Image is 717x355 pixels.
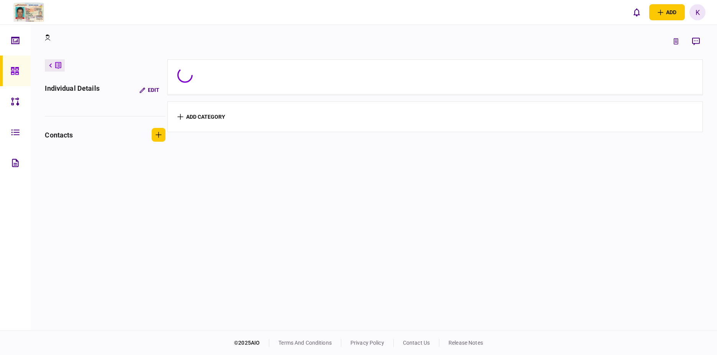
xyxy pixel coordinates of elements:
div: © 2025 AIO [234,339,269,347]
button: Edit [133,83,165,97]
button: link to underwriting page [669,34,683,48]
button: open notifications list [629,4,645,20]
button: open adding identity options [649,4,685,20]
button: add category [177,114,225,120]
div: contacts [45,130,73,140]
a: contact us [403,340,430,346]
img: client company logo [11,3,45,22]
a: release notes [449,340,483,346]
button: K [689,4,706,20]
div: individual details [45,83,99,97]
a: terms and conditions [278,340,332,346]
a: privacy policy [350,340,384,346]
